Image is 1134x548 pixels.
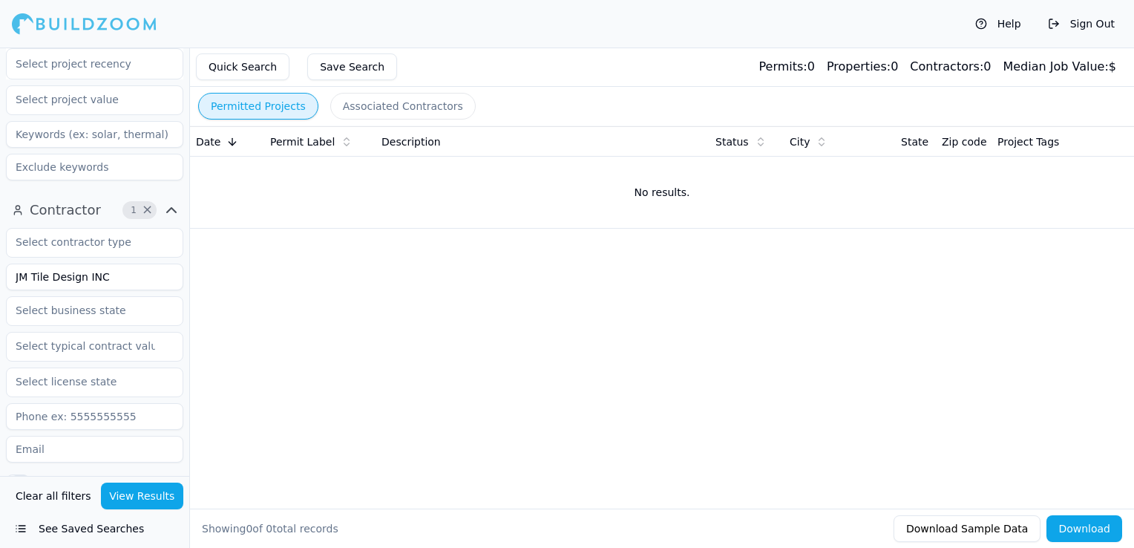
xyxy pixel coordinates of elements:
div: 0 [910,58,991,76]
span: Date [196,134,220,149]
button: Help [968,12,1029,36]
span: Contractors: [910,59,983,74]
button: Download Sample Data [894,515,1040,542]
div: Showing of total records [202,521,338,536]
span: Properties: [827,59,891,74]
button: Associated Contractors [330,93,476,120]
span: 1 [126,203,141,218]
input: Email [6,436,183,463]
span: Permits: [758,59,807,74]
button: Save Search [307,53,397,80]
input: Select typical contract value [7,333,164,359]
span: Description [381,134,441,149]
input: Business name [6,264,183,290]
button: Sign Out [1040,12,1122,36]
span: Status [715,134,749,149]
button: See Saved Searches [6,515,183,542]
span: 0 [246,523,252,535]
span: State [901,134,928,149]
span: Project Tags [997,134,1059,149]
div: 0 [827,58,898,76]
input: Phone ex: 5555555555 [6,403,183,430]
input: Select license state [7,368,164,395]
span: Permit Label [270,134,335,149]
button: Clear all filters [12,483,95,509]
div: 0 [758,58,814,76]
span: Zip code [942,134,987,149]
span: Contractor [30,200,101,221]
input: Exclude keywords [6,154,183,180]
button: Download [1046,515,1122,542]
span: 0 [266,523,272,535]
button: Quick Search [196,53,289,80]
span: Median Job Value: [1003,59,1108,74]
input: Select contractor type [7,229,164,255]
input: Select project value [7,86,164,113]
input: Keywords (ex: solar, thermal) [6,121,183,148]
span: Clear Contractor filters [142,206,153,214]
td: No results. [190,157,1134,228]
input: Select business state [7,297,164,324]
div: $ [1003,58,1116,76]
button: View Results [101,483,184,509]
button: Permitted Projects [198,93,318,120]
button: Contractor1Clear Contractor filters [6,198,183,222]
span: City [790,134,810,149]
